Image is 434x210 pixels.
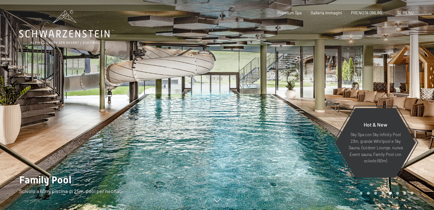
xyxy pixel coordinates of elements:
[335,108,416,178] a: Hot & New Sky Spa con Sky infinity Pool 23m, grande Whirlpool e Sky Sauna, Outdoor Lounge, nuova ...
[364,121,387,128] span: Hot & New
[311,10,342,15] a: Galleria immagini
[367,192,370,195] div: Carousel Page 2
[348,131,403,164] p: Sky Spa con Sky infinity Pool 23m, grande Whirlpool e Sky Sauna, Outdoor Lounge, nuova Event saun...
[374,192,377,195] div: Carousel Page 3
[360,192,363,195] div: Carousel Page 1
[382,192,384,195] div: Carousel Page 4
[351,10,384,15] a: PRENOTA ONLINE
[396,192,399,195] div: Carousel Page 6
[277,10,302,15] a: Premium Spa
[403,192,406,195] div: Carousel Page 7
[358,192,414,195] div: Carousel Pagination
[389,192,392,195] div: Carousel Page 5 (Current Slide)
[403,10,414,15] span: Menu
[411,192,414,195] div: Carousel Page 8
